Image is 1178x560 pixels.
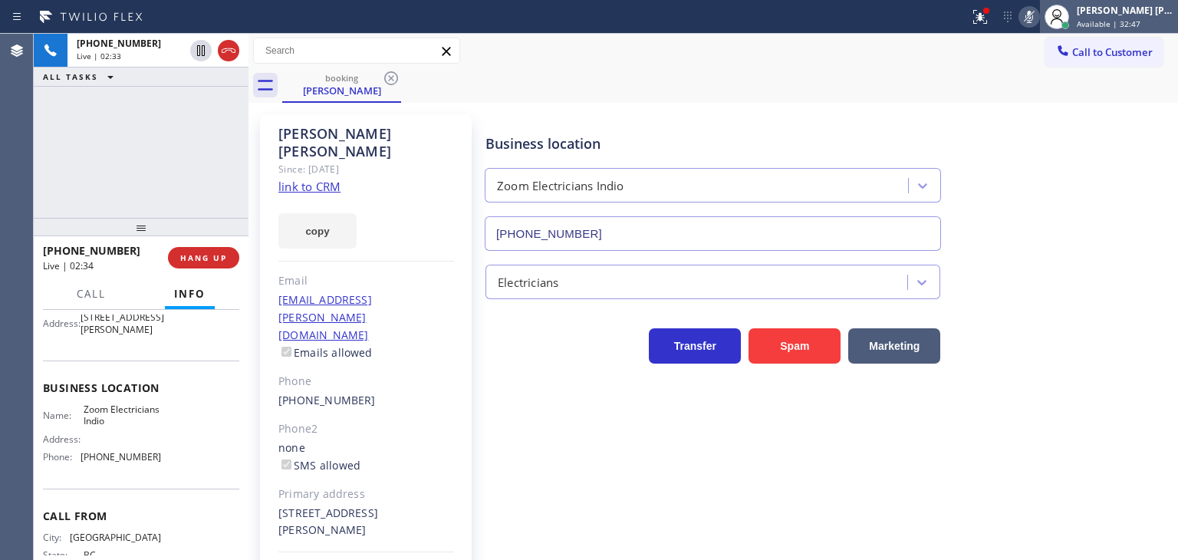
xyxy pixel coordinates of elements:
[284,68,400,101] div: Jennifer Kerr
[278,213,357,249] button: copy
[77,37,161,50] span: [PHONE_NUMBER]
[43,451,81,463] span: Phone:
[43,380,239,395] span: Business location
[70,532,161,543] span: [GEOGRAPHIC_DATA]
[281,460,291,469] input: SMS allowed
[190,40,212,61] button: Hold Customer
[278,393,376,407] a: [PHONE_NUMBER]
[1077,4,1173,17] div: [PERSON_NAME] [PERSON_NAME]
[165,279,215,309] button: Info
[43,532,70,543] span: City:
[43,243,140,258] span: [PHONE_NUMBER]
[168,247,239,268] button: HANG UP
[278,505,454,540] div: [STREET_ADDRESS][PERSON_NAME]
[180,252,227,263] span: HANG UP
[485,216,941,251] input: Phone Number
[284,84,400,97] div: [PERSON_NAME]
[254,38,459,63] input: Search
[278,458,360,473] label: SMS allowed
[67,279,115,309] button: Call
[77,287,106,301] span: Call
[43,259,94,272] span: Live | 02:34
[278,179,341,194] a: link to CRM
[1072,45,1153,59] span: Call to Customer
[848,328,940,364] button: Marketing
[284,72,400,84] div: booking
[278,345,373,360] label: Emails allowed
[497,177,624,195] div: Zoom Electricians Indio
[485,133,940,154] div: Business location
[218,40,239,61] button: Hang up
[281,347,291,357] input: Emails allowed
[278,373,454,390] div: Phone
[278,272,454,290] div: Email
[278,125,454,160] div: [PERSON_NAME] [PERSON_NAME]
[43,318,81,329] span: Address:
[43,433,84,445] span: Address:
[278,440,454,475] div: none
[278,486,454,503] div: Primary address
[1045,38,1163,67] button: Call to Customer
[749,328,841,364] button: Spam
[84,404,160,427] span: Zoom Electricians Indio
[43,410,84,421] span: Name:
[278,292,372,342] a: [EMAIL_ADDRESS][PERSON_NAME][DOMAIN_NAME]
[278,160,454,178] div: Since: [DATE]
[34,68,129,86] button: ALL TASKS
[649,328,741,364] button: Transfer
[81,451,161,463] span: [PHONE_NUMBER]
[81,311,164,335] span: [STREET_ADDRESS][PERSON_NAME]
[174,287,206,301] span: Info
[278,420,454,438] div: Phone2
[43,71,98,82] span: ALL TASKS
[1077,18,1140,29] span: Available | 32:47
[498,273,558,291] div: Electricians
[1018,6,1040,28] button: Mute
[43,509,239,523] span: Call From
[77,51,121,61] span: Live | 02:33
